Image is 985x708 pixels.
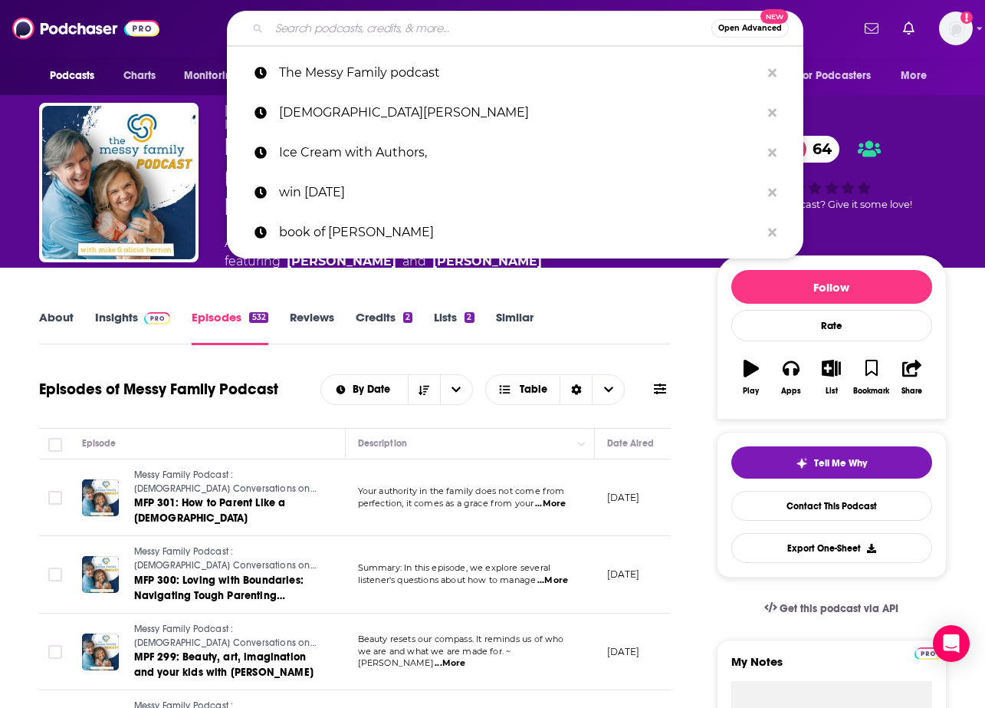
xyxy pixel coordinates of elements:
[573,435,591,453] button: Column Actions
[891,350,931,405] button: Share
[184,65,238,87] span: Monitoring
[782,136,839,163] a: 64
[134,546,317,584] span: Messy Family Podcast : [DEMOGRAPHIC_DATA] Conversations on Marriage and Family
[353,384,396,395] span: By Date
[711,19,789,38] button: Open AdvancedNew
[496,310,534,345] a: Similar
[82,434,117,453] div: Episode
[607,491,640,504] p: [DATE]
[752,590,911,627] a: Get this podcast via API
[279,212,760,252] p: book of jon
[960,12,973,24] svg: Add a profile image
[192,310,268,345] a: Episodes532
[12,14,159,43] img: Podchaser - Follow, Share and Rate Podcasts
[358,434,407,453] div: Description
[39,61,115,91] button: open menu
[465,312,474,323] div: 2
[227,212,803,252] a: book of [PERSON_NAME]
[771,350,811,405] button: Apps
[403,312,412,323] div: 2
[914,645,941,660] a: Pro website
[890,61,946,91] button: open menu
[852,350,891,405] button: Bookmark
[731,310,932,341] div: Rate
[358,646,511,669] span: we are and what we are made for. ~ [PERSON_NAME]
[731,270,932,304] button: Follow
[279,93,760,133] p: christian parenting
[933,625,970,662] div: Open Intercom Messenger
[113,61,166,91] a: Charts
[227,173,803,212] a: win [DATE]
[134,496,286,525] span: MFP 301: How to Parent Like a [DEMOGRAPHIC_DATA]
[718,25,782,32] span: Open Advanced
[134,623,318,650] a: Messy Family Podcast : [DEMOGRAPHIC_DATA] Conversations on Marriage and Family
[560,375,592,404] div: Sort Direction
[227,133,803,173] a: Ice Cream with Authors,
[249,312,268,323] div: 532
[358,634,564,644] span: Beauty resets our compass. It reminds us of who
[939,12,973,45] button: Show profile menu
[901,387,922,396] div: Share
[798,65,872,87] span: For Podcasters
[225,234,542,271] div: A weekly podcast
[134,650,314,679] span: MPF 299: Beauty, art, imagination and your kids with [PERSON_NAME]
[781,387,801,396] div: Apps
[731,491,932,521] a: Contact This Podcast
[225,252,542,271] span: featuring
[811,350,851,405] button: List
[39,380,278,399] h1: Episodes of Messy Family Podcast
[432,252,542,271] a: Mike Hernon
[134,469,318,496] a: Messy Family Podcast : [DEMOGRAPHIC_DATA] Conversations on Marriage and Family
[42,106,195,259] img: Messy Family Podcast : Catholic Conversations on Marriage and Family
[50,65,95,87] span: Podcasts
[607,568,640,581] p: [DATE]
[731,533,932,563] button: Export One-Sheet
[39,310,74,345] a: About
[144,312,171,324] img: Podchaser Pro
[358,575,537,585] span: listener's questions about how to manage
[134,624,317,661] span: Messy Family Podcast : [DEMOGRAPHIC_DATA] Conversations on Marriage and Family
[134,545,318,572] a: Messy Family Podcast : [DEMOGRAPHIC_DATA] Conversations on Marriage and Family
[320,374,473,405] h2: Choose List sort
[901,65,927,87] span: More
[814,457,867,469] span: Tell Me Why
[279,133,760,173] p: Ice Cream with Authors,
[717,103,947,243] div: 64Good podcast? Give it some love!
[760,9,788,24] span: New
[48,491,62,505] span: Toggle select row
[358,562,551,573] span: Summary: In this episode, we explore several
[134,496,318,526] a: MFP 301: How to Parent Like a [DEMOGRAPHIC_DATA]
[780,602,898,615] span: Get this podcast via API
[914,647,941,660] img: Podchaser Pro
[173,61,258,91] button: open menu
[48,645,62,659] span: Toggle select row
[358,486,565,496] span: Your authority in the family does not come from
[227,93,803,133] a: [DEMOGRAPHIC_DATA][PERSON_NAME]
[435,657,465,670] span: ...More
[269,16,711,41] input: Search podcasts, credits, & more...
[853,387,889,396] div: Bookmark
[537,575,568,587] span: ...More
[134,573,318,604] a: MFP 300: Loving with Boundaries: Navigating Tough Parenting Decisions & Friendships
[227,53,803,93] a: The Messy Family podcast
[402,252,426,271] span: and
[788,61,894,91] button: open menu
[134,650,318,680] a: MPF 299: Beauty, art, imagination and your kids with [PERSON_NAME]
[356,310,412,345] a: Credits2
[287,252,396,271] a: Alicia Hernon
[440,375,472,404] button: open menu
[751,199,912,210] span: Good podcast? Give it some love!
[95,310,171,345] a: InsightsPodchaser Pro
[134,574,304,617] span: MFP 300: Loving with Boundaries: Navigating Tough Parenting Decisions & Friendships
[48,568,62,581] span: Toggle select row
[607,434,654,453] div: Date Aired
[897,15,921,41] a: Show notifications dropdown
[731,654,932,681] label: My Notes
[859,15,885,41] a: Show notifications dropdown
[358,498,534,509] span: perfection, it comes as a grace from your
[279,53,760,93] p: The Messy Family podcast
[939,12,973,45] span: Logged in as shcarlos
[434,310,474,345] a: Lists2
[535,498,566,510] span: ...More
